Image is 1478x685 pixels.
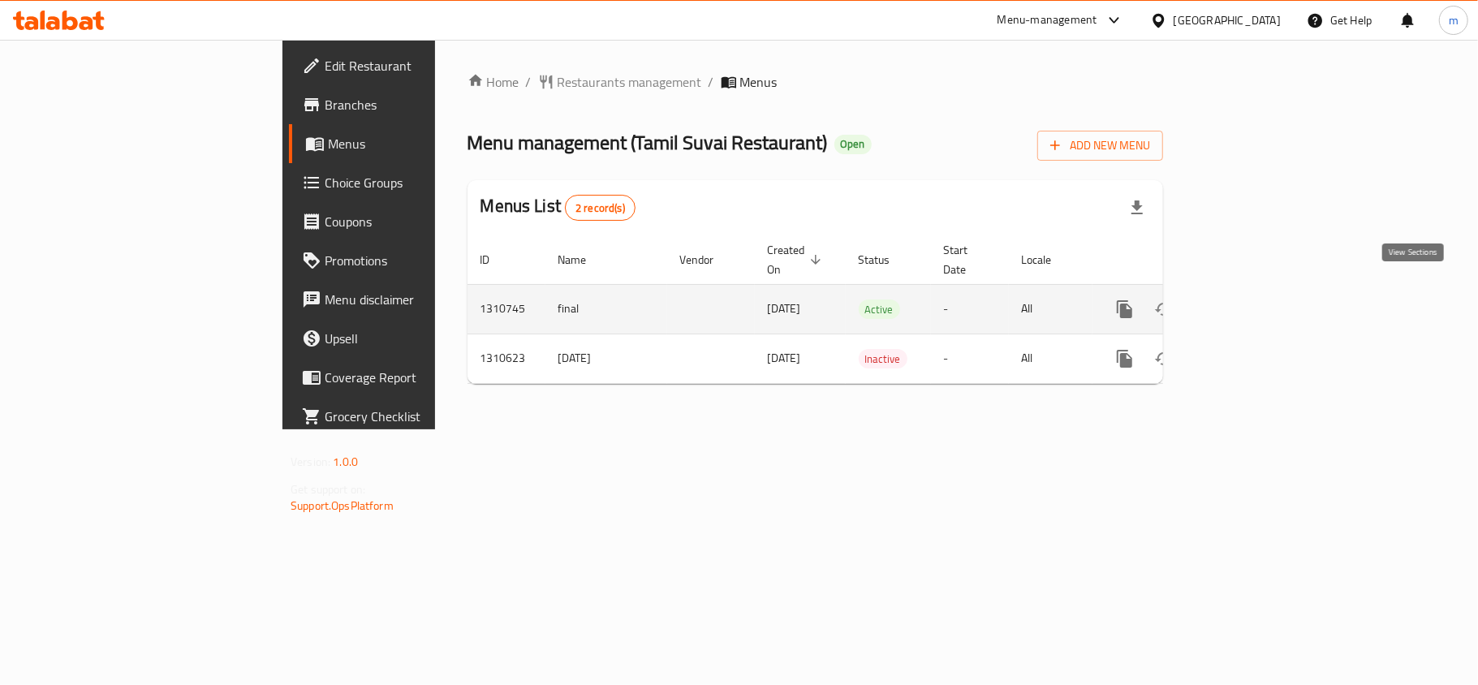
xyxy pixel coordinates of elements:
button: Change Status [1144,339,1183,378]
span: Branches [325,95,516,114]
div: Inactive [859,349,907,368]
a: Promotions [289,241,529,280]
span: [DATE] [768,347,801,368]
a: Upsell [289,319,529,358]
a: Menus [289,124,529,163]
span: Inactive [859,350,907,368]
span: Locale [1022,250,1073,269]
td: - [931,334,1009,383]
a: Edit Restaurant [289,46,529,85]
span: Promotions [325,251,516,270]
span: Grocery Checklist [325,407,516,426]
span: ID [480,250,511,269]
a: Menu disclaimer [289,280,529,319]
span: Edit Restaurant [325,56,516,75]
div: Open [834,135,872,154]
div: Total records count [565,195,636,221]
td: - [931,284,1009,334]
span: Coupons [325,212,516,231]
span: Name [558,250,608,269]
span: Menu management ( Tamil Suvai Restaurant ) [468,124,828,161]
span: Coverage Report [325,368,516,387]
span: Menus [328,134,516,153]
button: more [1105,339,1144,378]
span: 2 record(s) [566,200,635,216]
div: Export file [1118,188,1157,227]
span: m [1449,11,1459,29]
span: Start Date [944,240,989,279]
li: / [709,72,714,92]
span: Menus [740,72,778,92]
td: final [545,284,667,334]
span: [DATE] [768,298,801,319]
span: 1.0.0 [333,451,358,472]
a: Grocery Checklist [289,397,529,436]
h2: Menus List [480,194,636,221]
span: Menu disclaimer [325,290,516,309]
td: [DATE] [545,334,667,383]
nav: breadcrumb [468,72,1163,92]
span: Get support on: [291,479,365,500]
td: All [1009,284,1092,334]
span: Active [859,300,900,319]
span: Add New Menu [1050,136,1150,156]
span: Created On [768,240,826,279]
a: Choice Groups [289,163,529,202]
td: All [1009,334,1092,383]
button: Change Status [1144,290,1183,329]
a: Coverage Report [289,358,529,397]
div: [GEOGRAPHIC_DATA] [1174,11,1281,29]
span: Restaurants management [558,72,702,92]
a: Branches [289,85,529,124]
a: Support.OpsPlatform [291,495,394,516]
button: Add New Menu [1037,131,1163,161]
th: Actions [1092,235,1274,285]
span: Open [834,137,872,151]
button: more [1105,290,1144,329]
span: Status [859,250,911,269]
span: Version: [291,451,330,472]
span: Choice Groups [325,173,516,192]
a: Restaurants management [538,72,702,92]
span: Upsell [325,329,516,348]
div: Menu-management [998,11,1097,30]
span: Vendor [680,250,735,269]
table: enhanced table [468,235,1274,384]
a: Coupons [289,202,529,241]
